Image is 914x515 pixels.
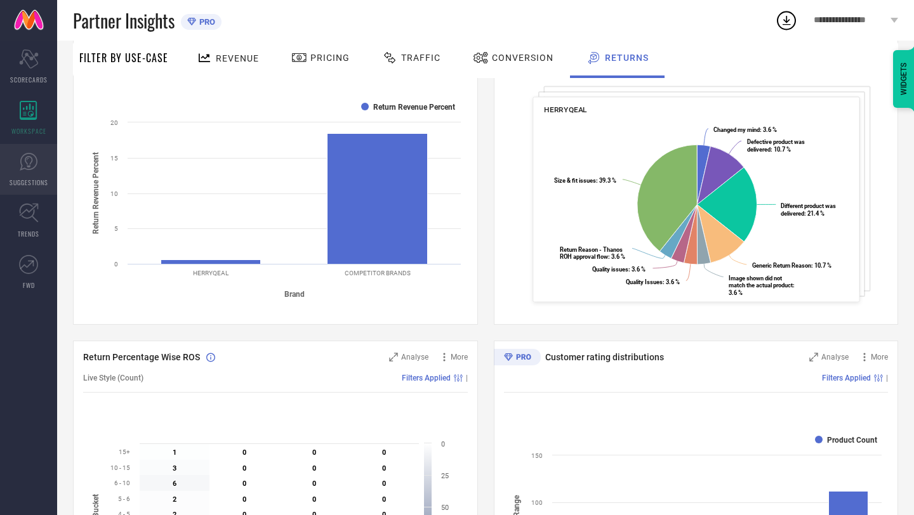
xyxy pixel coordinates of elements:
text: : 21.4 % [781,202,836,217]
text: 10 - 15 [110,464,130,471]
text: 0 [441,440,445,448]
text: : 10.7 % [746,138,804,153]
text: 100 [531,499,543,506]
tspan: Return Reason - Thanos ROH approval flow [559,246,622,261]
svg: Zoom [809,353,818,362]
span: Analyse [401,353,428,362]
tspan: Quality Issues [625,278,662,285]
span: Traffic [401,53,440,63]
tspan: Changed my mind [713,126,760,133]
span: Analyse [821,353,849,362]
text: 0 [312,448,316,457]
text: HERRYQEAL [193,270,229,277]
text: 0 [312,464,316,473]
text: : 10.7 % [752,262,831,269]
span: Partner Insights [73,8,175,34]
text: 6 [173,479,176,488]
text: 10 [110,190,118,197]
text: 50 [441,504,449,512]
text: 15+ [119,448,130,455]
span: More [451,353,468,362]
div: Premium [494,349,541,368]
tspan: Brand [284,290,305,299]
span: | [886,374,888,382]
text: 20 [110,119,118,126]
text: 0 [242,495,246,504]
text: 150 [531,452,543,459]
tspan: Different product was delivered [781,202,836,217]
span: TRENDS [18,229,39,238]
text: Return Revenue Percent [373,103,455,112]
text: 5 - 6 [118,495,130,502]
text: 0 [312,495,316,504]
tspan: Quality issues [592,266,628,273]
text: : 3.6 % [728,275,794,297]
text: 25 [441,472,449,480]
div: Open download list [775,9,798,32]
text: COMPETITOR BRANDS [345,270,411,277]
text: 6 - 10 [114,479,130,486]
span: Conversion [492,53,553,63]
text: : 39.3 % [553,177,616,184]
text: 0 [382,495,386,504]
span: Pricing [310,53,350,63]
text: 0 [242,448,246,457]
text: 3 [173,464,176,473]
text: 0 [382,464,386,473]
text: 0 [114,261,118,268]
tspan: Return Revenue Percent [91,152,100,234]
span: More [871,353,888,362]
span: FWD [23,280,35,290]
span: | [466,374,468,382]
text: 0 [312,479,316,488]
tspan: Generic Return Reason [752,262,811,269]
tspan: Defective product was delivered [746,138,804,153]
span: Filters Applied [822,374,871,382]
span: Customer rating distributions [545,352,664,362]
tspan: Image shown did not match the actual product [728,275,792,289]
text: : 3.6 % [559,246,625,261]
text: 5 [114,225,118,232]
span: SCORECARDS [10,75,48,84]
text: 15 [110,155,118,162]
text: : 3.6 % [625,278,679,285]
text: 1 [173,448,176,457]
span: Live Style (Count) [83,374,143,382]
span: Revenue [216,53,259,63]
span: SUGGESTIONS [10,178,48,187]
svg: Zoom [389,353,398,362]
span: Filter By Use-Case [79,50,168,65]
text: : 3.6 % [713,126,777,133]
text: Product Count [827,436,877,445]
text: : 3.6 % [592,266,645,273]
text: 0 [382,448,386,457]
span: PRO [196,17,215,27]
text: 0 [382,479,386,488]
text: 0 [242,464,246,473]
span: Filters Applied [402,374,451,382]
span: HERRYQEAL [544,105,587,114]
span: Returns [605,53,649,63]
tspan: Size & fit issues [553,177,595,184]
text: 0 [242,479,246,488]
span: WORKSPACE [11,126,46,136]
span: Return Percentage Wise ROS [83,352,200,362]
text: 2 [173,495,176,504]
